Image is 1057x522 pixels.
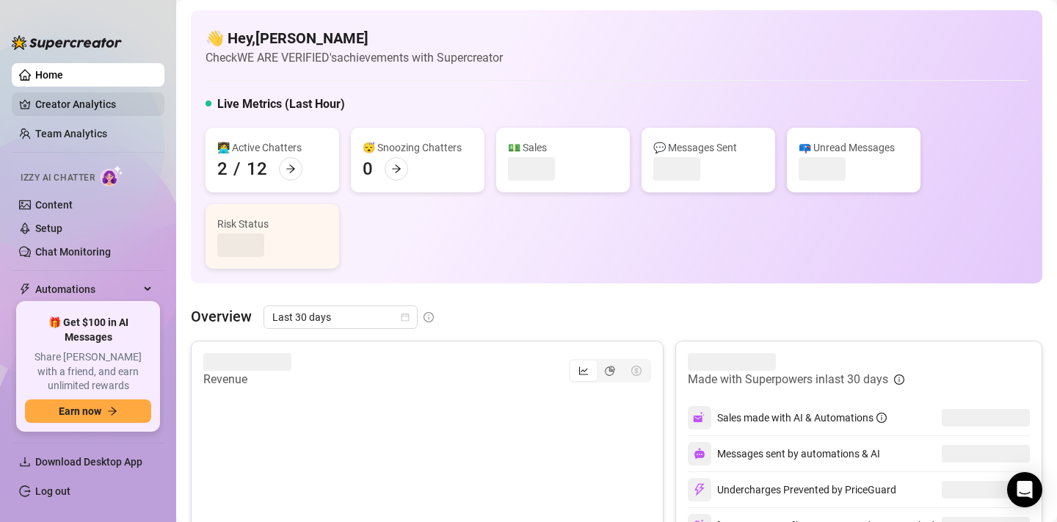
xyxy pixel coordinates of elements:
[363,139,473,156] div: 😴 Snoozing Chatters
[217,157,228,181] div: 2
[217,216,327,232] div: Risk Status
[35,246,111,258] a: Chat Monitoring
[876,413,887,423] span: info-circle
[25,399,151,423] button: Earn nowarrow-right
[508,139,618,156] div: 💵 Sales
[25,316,151,344] span: 🎁 Get $100 in AI Messages
[107,406,117,416] span: arrow-right
[206,28,503,48] h4: 👋 Hey, [PERSON_NAME]
[693,411,706,424] img: svg%3e
[25,350,151,394] span: Share [PERSON_NAME] with a friend, and earn unlimited rewards
[286,164,296,174] span: arrow-right
[19,456,31,468] span: download
[363,157,373,181] div: 0
[569,359,651,383] div: segmented control
[35,456,142,468] span: Download Desktop App
[21,171,95,185] span: Izzy AI Chatter
[217,95,345,113] h5: Live Metrics (Last Hour)
[35,93,153,116] a: Creator Analytics
[203,371,291,388] article: Revenue
[206,48,503,67] article: Check WE ARE VERIFIED's achievements with Supercreator
[688,478,896,501] div: Undercharges Prevented by PriceGuard
[191,305,252,327] article: Overview
[247,157,267,181] div: 12
[799,139,909,156] div: 📪 Unread Messages
[653,139,763,156] div: 💬 Messages Sent
[35,69,63,81] a: Home
[35,199,73,211] a: Content
[688,442,880,465] div: Messages sent by automations & AI
[894,374,904,385] span: info-circle
[578,366,589,376] span: line-chart
[693,483,706,496] img: svg%3e
[1007,472,1042,507] div: Open Intercom Messenger
[424,312,434,322] span: info-circle
[35,278,139,301] span: Automations
[688,371,888,388] article: Made with Superpowers in last 30 days
[631,366,642,376] span: dollar-circle
[19,283,31,295] span: thunderbolt
[272,306,409,328] span: Last 30 days
[35,222,62,234] a: Setup
[59,405,101,417] span: Earn now
[401,313,410,322] span: calendar
[101,165,123,186] img: AI Chatter
[694,448,705,460] img: svg%3e
[12,35,122,50] img: logo-BBDzfeDw.svg
[605,366,615,376] span: pie-chart
[35,485,70,497] a: Log out
[35,128,107,139] a: Team Analytics
[391,164,402,174] span: arrow-right
[717,410,887,426] div: Sales made with AI & Automations
[217,139,327,156] div: 👩‍💻 Active Chatters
